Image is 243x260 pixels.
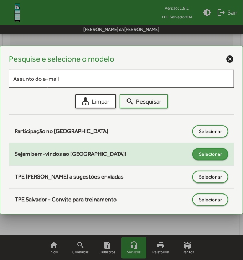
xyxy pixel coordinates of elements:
[199,125,222,138] span: Selecionar
[226,55,234,63] mat-icon: cancel
[120,94,168,108] button: Pesquisar
[9,54,114,64] h4: Pesquise e selecione o modelo
[15,150,126,157] span: Sejam bem-vindos ao [GEOGRAPHIC_DATA]!
[15,173,124,180] span: TPE [PERSON_NAME] a sugestões enviadas
[199,170,222,183] span: Selecionar
[75,94,116,108] button: Limpar
[126,97,135,106] mat-icon: search
[15,128,108,134] span: Participação no [GEOGRAPHIC_DATA]
[82,97,90,106] mat-icon: cleaning_services
[15,196,117,203] span: TPE Salvador - Convite para treinamento
[199,193,222,206] span: Selecionar
[199,148,222,160] span: Selecionar
[82,95,110,108] span: Limpar
[192,125,228,138] button: Selecionar
[192,193,228,206] button: Selecionar
[192,171,228,183] button: Selecionar
[192,148,228,160] button: Selecionar
[126,95,162,108] span: Pesquisar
